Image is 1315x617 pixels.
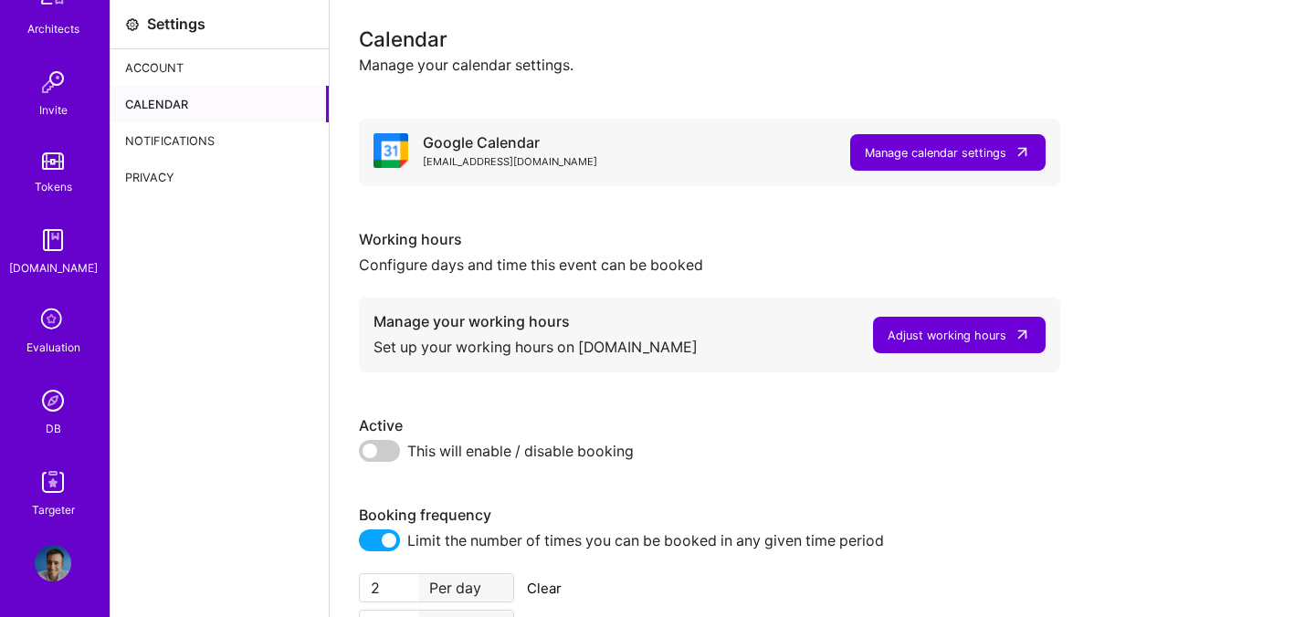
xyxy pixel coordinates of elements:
i: icon Settings [125,17,140,32]
div: Targeter [32,500,75,519]
div: Privacy [110,159,329,195]
span: This will enable / disable booking [407,440,634,462]
div: Manage your working hours [373,312,698,331]
img: Invite [35,64,71,100]
div: Evaluation [26,338,80,357]
img: tokens [42,152,64,170]
button: Adjust working hours [873,317,1046,353]
div: Settings [147,15,205,34]
i: icon SelectionTeam [36,303,70,338]
div: Tokens [35,177,72,196]
div: Manage your calendar settings. [359,56,1286,75]
div: Account [110,49,329,86]
img: guide book [35,222,71,258]
div: Active [359,416,1060,435]
div: Notifications [110,122,329,159]
img: Skill Targeter [35,464,71,500]
button: Manage calendar settings [850,134,1046,171]
div: Configure days and time this event can be booked [359,249,1060,276]
div: Invite [39,100,68,120]
span: Limit the number of times you can be booked in any given time period [407,529,884,551]
div: [EMAIL_ADDRESS][DOMAIN_NAME] [423,152,597,172]
i: icon Google [373,133,408,168]
button: Clear [521,573,567,602]
div: Calendar [110,86,329,122]
div: Per day [418,574,513,601]
div: DB [46,419,61,438]
div: Booking frequency [359,506,1060,525]
img: User Avatar [35,545,71,581]
div: Adjust working hours [888,326,1006,345]
div: [DOMAIN_NAME] [9,258,98,277]
div: Architects [27,19,79,38]
i: icon LinkArrow [1014,326,1031,343]
div: Manage calendar settings [865,143,1006,162]
a: User Avatar [30,545,76,581]
div: Working hours [359,230,1060,249]
div: Set up your working hours on [DOMAIN_NAME] [373,331,698,358]
div: Calendar [359,29,1286,48]
i: icon LinkArrow [1014,143,1031,161]
div: Google Calendar [423,133,597,152]
img: Admin Search [35,382,71,419]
